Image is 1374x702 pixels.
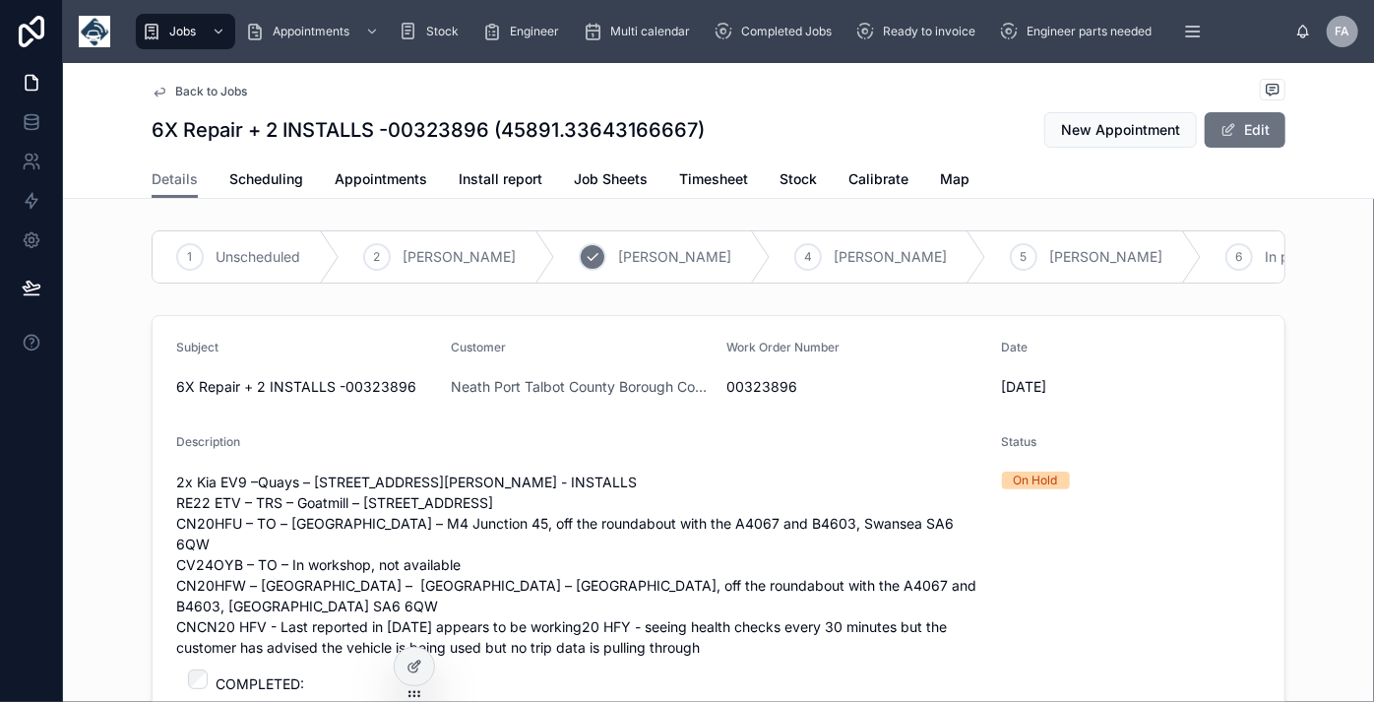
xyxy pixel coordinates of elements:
span: In progress [1265,247,1338,267]
span: Engineer [510,24,559,39]
p: 2x Kia EV9 –Quays – [STREET_ADDRESS][PERSON_NAME] - INSTALLS RE22 ETV – TRS – Goatmill – [STREET_... [176,472,986,658]
span: Appointments [335,169,427,189]
span: Details [152,169,198,189]
span: Ready to invoice [883,24,975,39]
span: Appointments [273,24,349,39]
span: Status [1002,434,1037,449]
img: App logo [79,16,110,47]
span: Job Sheets [574,169,648,189]
span: Unscheduled [216,247,300,267]
span: Subject [176,340,219,354]
a: Engineer [476,14,573,49]
a: Appointments [239,14,389,49]
span: [PERSON_NAME] [834,247,947,267]
button: Edit [1205,112,1285,148]
li: COMPLETED: [208,670,986,694]
span: Stock [426,24,459,39]
div: On Hold [1014,472,1058,489]
span: FA [1336,24,1350,39]
button: New Appointment [1044,112,1197,148]
span: Completed Jobs [741,24,832,39]
span: Timesheet [679,169,748,189]
a: Ready to invoice [849,14,989,49]
span: Date [1002,340,1029,354]
span: Multi calendar [610,24,690,39]
a: Install report [459,161,542,201]
span: Customer [452,340,507,354]
span: Stock [780,169,817,189]
span: [PERSON_NAME] [1049,247,1162,267]
span: 00323896 [726,377,986,397]
span: Description [176,434,240,449]
span: 6 [1236,249,1243,265]
a: Neath Port Talbot County Borough Council [452,377,712,397]
a: Scheduling [229,161,303,201]
a: Jobs [136,14,235,49]
span: New Appointment [1061,120,1180,140]
a: Back to Jobs [152,84,247,99]
a: Timesheet [679,161,748,201]
span: 2 [374,249,381,265]
span: Back to Jobs [175,84,247,99]
a: Appointments [335,161,427,201]
span: Jobs [169,24,196,39]
span: [PERSON_NAME] [618,247,731,267]
a: Stock [393,14,472,49]
span: 5 [1021,249,1028,265]
span: Scheduling [229,169,303,189]
a: Multi calendar [577,14,704,49]
a: Engineer parts needed [993,14,1165,49]
a: Calibrate [848,161,908,201]
span: Calibrate [848,169,908,189]
a: Completed Jobs [708,14,845,49]
span: Engineer parts needed [1027,24,1152,39]
a: Stock [780,161,817,201]
span: [PERSON_NAME] [403,247,516,267]
span: Work Order Number [726,340,840,354]
a: Details [152,161,198,199]
span: 4 [804,249,812,265]
a: Job Sheets [574,161,648,201]
a: Map [940,161,969,201]
span: Install report [459,169,542,189]
span: Map [940,169,969,189]
div: scrollable content [126,10,1295,53]
span: 6X Repair + 2 INSTALLS -00323896 [176,377,436,397]
span: 1 [188,249,193,265]
span: [DATE] [1002,377,1262,397]
h1: 6X Repair + 2 INSTALLS -00323896 (45891.33643166667) [152,116,705,144]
